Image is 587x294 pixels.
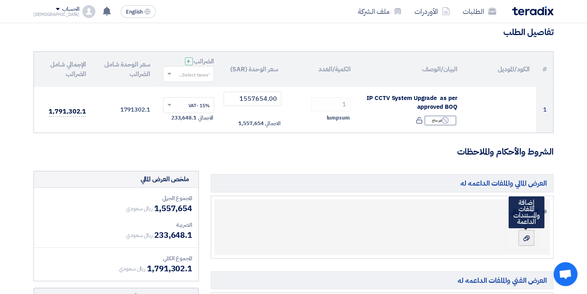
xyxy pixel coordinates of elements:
[367,94,457,112] span: IP CCTV System Upgrade as per approved BOQ
[536,52,553,87] th: #
[157,52,221,87] th: الضرائب
[211,271,554,289] h5: العرض الفني والملفات الداعمه له
[224,92,281,106] input: أدخل سعر الوحدة
[536,87,553,133] td: 1
[227,202,539,221] div: العرض المالي
[82,5,95,18] img: profile_test.png
[33,12,79,17] div: [DEMOGRAPHIC_DATA]
[92,87,157,133] td: 1791302.1
[126,204,153,213] span: ريال سعودي
[126,231,153,239] span: ريال سعودي
[198,114,213,122] span: الاجمالي
[147,263,192,274] span: 1,791,302.1
[62,6,79,13] div: الحساب
[154,229,192,241] span: 233,648.1
[508,196,544,228] div: إضافة الملفات والمستندات الداعمة
[121,5,156,18] button: English
[220,52,285,87] th: سعر الوحدة (SAR)
[33,146,554,158] h3: الشروط والأحكام والملاحظات
[211,174,554,192] h5: العرض المالي والملفات الداعمه له
[351,2,408,21] a: ملف الشركة
[140,174,189,184] div: ملخص العرض المالي
[285,52,357,87] th: الكمية/العدد
[154,202,192,214] span: 1,557,654
[33,26,554,39] h3: تفاصيل الطلب
[163,97,214,113] ng-select: VAT
[357,52,464,87] th: البيان/الوصف
[34,52,92,87] th: الإجمالي شامل الضرائب
[326,114,349,122] span: lumpsum
[424,116,456,125] div: غير متاح
[171,114,196,122] span: 233,648.1
[49,107,86,117] span: 1,791,302.1
[408,2,456,21] a: الأوردرات
[119,265,145,273] span: ريال سعودي
[311,97,351,112] input: RFQ_STEP1.ITEMS.2.AMOUNT_TITLE
[40,194,192,202] div: المجموع الجزئي
[126,9,143,15] span: English
[456,2,503,21] a: الطلبات
[463,52,536,87] th: الكود/الموديل
[40,254,192,263] div: المجموع الكلي
[40,221,192,229] div: الضريبة
[512,6,554,16] img: Teradix logo
[187,57,190,66] span: +
[554,262,577,286] a: Open chat
[265,120,280,127] span: الاجمالي
[92,52,157,87] th: سعر الوحدة شامل الضرائب
[238,120,263,127] span: 1,557,654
